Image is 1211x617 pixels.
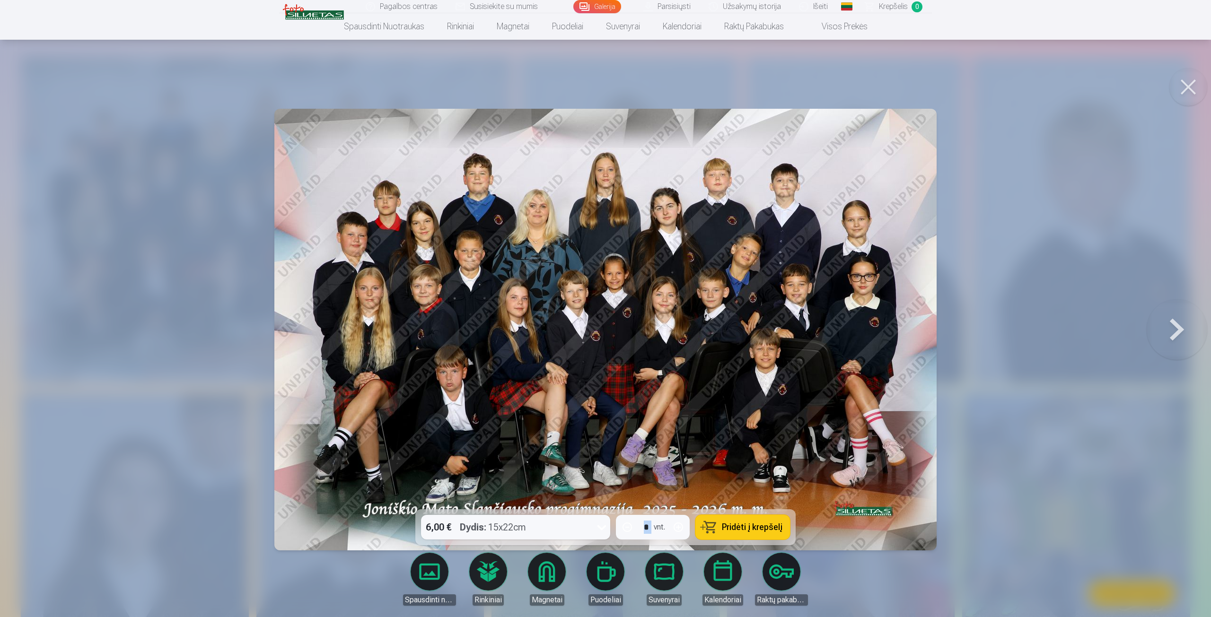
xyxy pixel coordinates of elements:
[638,553,691,606] a: Suvenyrai
[879,1,908,12] span: Krepšelis
[595,13,651,40] a: Suvenyrai
[755,553,808,606] a: Raktų pakabukas
[695,515,790,539] button: Pridėti į krepšelį
[755,594,808,606] div: Raktų pakabukas
[403,553,456,606] a: Spausdinti nuotraukas
[654,521,665,533] div: vnt.
[460,515,526,539] div: 15x22cm
[541,13,595,40] a: Puodeliai
[462,553,515,606] a: Rinkiniai
[651,13,713,40] a: Kalendoriai
[713,13,795,40] a: Raktų pakabukas
[520,553,573,606] a: Magnetai
[421,515,456,539] div: 6,00 €
[722,523,782,531] span: Pridėti į krepšelį
[473,594,504,606] div: Rinkiniai
[795,13,879,40] a: Visos prekės
[696,553,749,606] a: Kalendoriai
[579,553,632,606] a: Puodeliai
[530,594,564,606] div: Magnetai
[647,594,682,606] div: Suvenyrai
[283,4,344,20] img: /v3
[436,13,485,40] a: Rinkiniai
[403,594,456,606] div: Spausdinti nuotraukas
[333,13,436,40] a: Spausdinti nuotraukas
[702,594,743,606] div: Kalendoriai
[460,521,486,534] strong: Dydis :
[485,13,541,40] a: Magnetai
[588,594,623,606] div: Puodeliai
[912,1,922,12] span: 0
